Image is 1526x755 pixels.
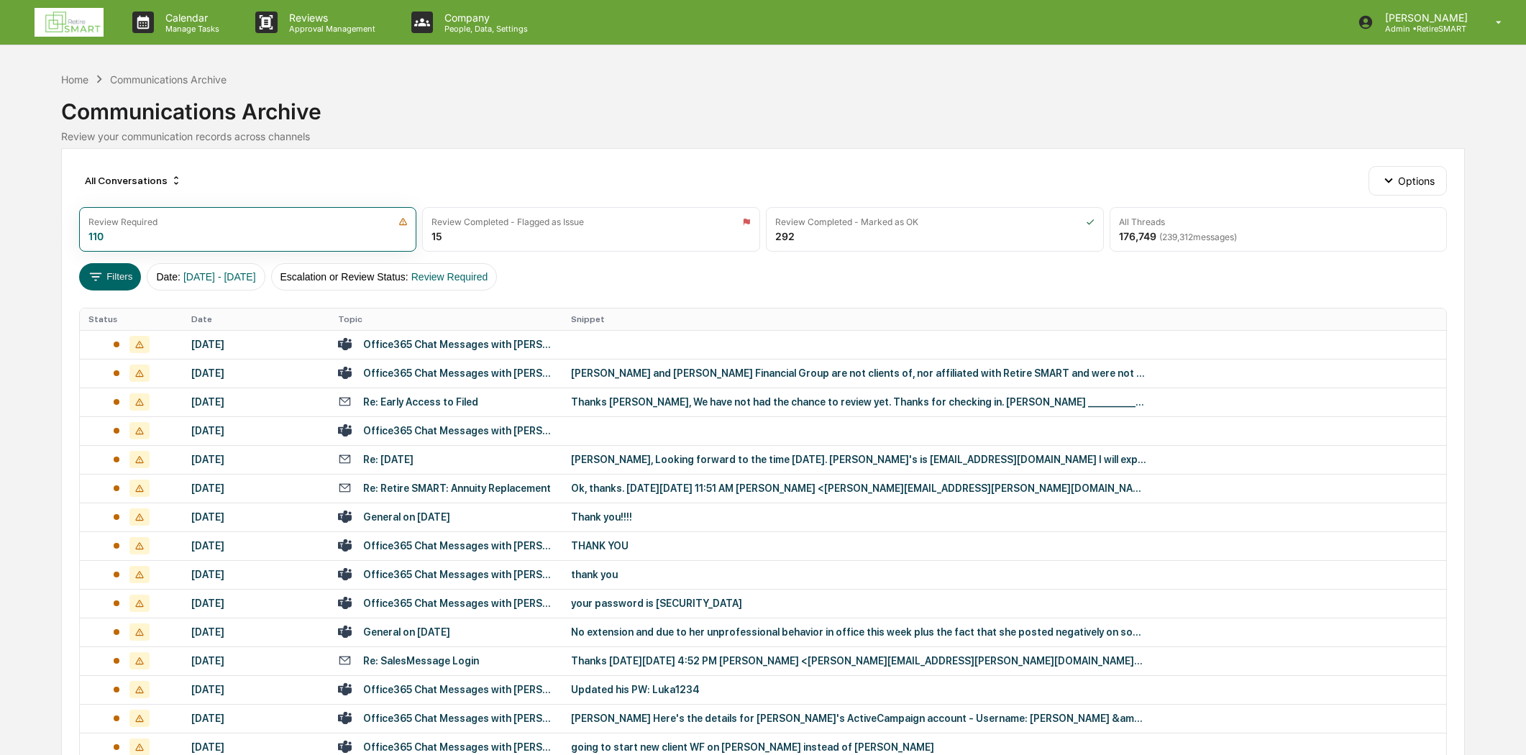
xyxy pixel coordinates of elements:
[363,482,551,494] div: Re: Retire SMART: Annuity Replacement
[363,540,554,552] div: Office365 Chat Messages with [PERSON_NAME], [GEOGRAPHIC_DATA][PERSON_NAME] on [DATE]
[147,263,265,290] button: Date:[DATE] - [DATE]
[398,217,408,226] img: icon
[183,308,329,330] th: Date
[742,217,751,226] img: icon
[61,87,1465,124] div: Communications Archive
[110,73,227,86] div: Communications Archive
[191,684,321,695] div: [DATE]
[571,569,1146,580] div: thank you
[363,741,554,753] div: Office365 Chat Messages with [PERSON_NAME], [PERSON_NAME] on [DATE]
[191,454,321,465] div: [DATE]
[191,425,321,436] div: [DATE]
[278,12,383,24] p: Reviews
[191,367,321,379] div: [DATE]
[571,454,1146,465] div: [PERSON_NAME], Looking forward to the time [DATE]. [PERSON_NAME]'s is [EMAIL_ADDRESS][DOMAIN_NAME...
[88,216,157,227] div: Review Required
[1119,230,1237,242] div: 176,749
[1374,12,1475,24] p: [PERSON_NAME]
[431,230,442,242] div: 15
[363,339,554,350] div: Office365 Chat Messages with [PERSON_NAME], [PERSON_NAME] on [DATE]
[278,24,383,34] p: Approval Management
[363,626,450,638] div: General on [DATE]
[1369,166,1447,195] button: Options
[191,569,321,580] div: [DATE]
[329,308,562,330] th: Topic
[154,12,227,24] p: Calendar
[61,73,88,86] div: Home
[191,598,321,609] div: [DATE]
[571,396,1146,408] div: Thanks [PERSON_NAME], We have not had the chance to review yet. Thanks for checking in. [PERSON_N...
[571,626,1146,638] div: No extension and due to her unprofessional behavior in office this week plus the fact that she po...
[775,230,795,242] div: 292
[571,540,1146,552] div: THANK YOU
[88,230,104,242] div: 110
[191,626,321,638] div: [DATE]
[80,308,183,330] th: Status
[191,713,321,724] div: [DATE]
[79,169,188,192] div: All Conversations
[363,511,450,523] div: General on [DATE]
[191,511,321,523] div: [DATE]
[79,263,142,290] button: Filters
[363,598,554,609] div: Office365 Chat Messages with [PERSON_NAME], [PERSON_NAME] on [DATE]
[183,271,256,283] span: [DATE] - [DATE]
[191,482,321,494] div: [DATE]
[775,216,918,227] div: Review Completed - Marked as OK
[363,569,554,580] div: Office365 Chat Messages with [PERSON_NAME], [PERSON_NAME] on [DATE]
[433,12,535,24] p: Company
[571,741,1146,753] div: going to start new client WF on [PERSON_NAME] instead of [PERSON_NAME]
[433,24,535,34] p: People, Data, Settings
[191,741,321,753] div: [DATE]
[1159,232,1237,242] span: ( 239,312 messages)
[1374,24,1475,34] p: Admin • RetireSMART
[154,24,227,34] p: Manage Tasks
[191,655,321,667] div: [DATE]
[571,655,1146,667] div: Thanks [DATE][DATE] 4:52 PM [PERSON_NAME] <[PERSON_NAME][EMAIL_ADDRESS][PERSON_NAME][DOMAIN_NAME]...
[571,598,1146,609] div: your password is [SECURITY_DATA]
[363,713,554,724] div: Office365 Chat Messages with [PERSON_NAME], [PERSON_NAME] on [DATE]
[363,454,414,465] div: Re: [DATE]
[363,425,554,436] div: Office365 Chat Messages with [PERSON_NAME], [PERSON_NAME] on [DATE]
[191,396,321,408] div: [DATE]
[411,271,488,283] span: Review Required
[1086,217,1095,226] img: icon
[431,216,584,227] div: Review Completed - Flagged as Issue
[363,396,478,408] div: Re: Early Access to Filed
[571,367,1146,379] div: [PERSON_NAME] and [PERSON_NAME] Financial Group are not clients of, nor affiliated with Retire SM...
[35,8,104,37] img: logo
[271,263,498,290] button: Escalation or Review Status:Review Required
[571,684,1146,695] div: Updated his PW: Luka1234
[562,308,1446,330] th: Snippet
[571,482,1146,494] div: Ok, thanks. [DATE][DATE] 11:51 AM [PERSON_NAME] <[PERSON_NAME][EMAIL_ADDRESS][PERSON_NAME][DOMAIN...
[363,655,479,667] div: Re: SalesMessage Login
[1119,216,1165,227] div: All Threads
[61,130,1465,142] div: Review your communication records across channels
[191,339,321,350] div: [DATE]
[1480,708,1519,746] iframe: Open customer support
[571,713,1146,724] div: [PERSON_NAME] Here's the details for [PERSON_NAME]'s ActiveCampaign account - Username: [PERSON_N...
[571,511,1146,523] div: Thank you!!!!
[363,684,554,695] div: Office365 Chat Messages with [PERSON_NAME], [PERSON_NAME] on [DATE]
[191,540,321,552] div: [DATE]
[363,367,554,379] div: Office365 Chat Messages with [PERSON_NAME], [PERSON_NAME], [PERSON_NAME], [PERSON_NAME], [PERSON_...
